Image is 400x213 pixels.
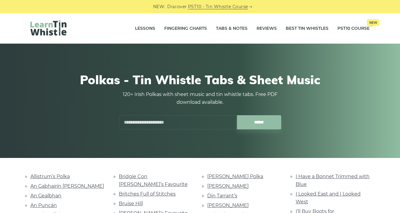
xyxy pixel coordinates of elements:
a: Bruise Hill [119,201,143,206]
a: Din Tarrant’s [207,193,237,199]
a: Allistrum’s Polka [30,174,70,179]
a: An Puncán [30,202,57,208]
a: Tabs & Notes [216,21,248,36]
a: Britches Full of Stitches [119,191,176,197]
a: [PERSON_NAME] [207,183,249,189]
a: Lessons [135,21,155,36]
a: I Looked East and I Looked West [296,191,361,205]
a: Bridgie Con [PERSON_NAME]’s Favourite [119,174,188,187]
span: New [367,19,379,26]
a: Best Tin Whistles [286,21,328,36]
a: PST10 CourseNew [337,21,370,36]
h1: Polkas - Tin Whistle Tabs & Sheet Music [30,73,370,87]
a: Fingering Charts [164,21,207,36]
p: 120+ Irish Polkas with sheet music and tin whistle tabs. Free PDF download available. [119,91,281,106]
img: LearnTinWhistle.com [30,20,66,35]
a: An Gealbhan [30,193,61,199]
a: I Have a Bonnet Trimmed with Blue [296,174,370,187]
a: [PERSON_NAME] [207,202,249,208]
a: Reviews [257,21,277,36]
a: An Gabhairín [PERSON_NAME] [30,183,104,189]
a: [PERSON_NAME] Polka [207,174,263,179]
